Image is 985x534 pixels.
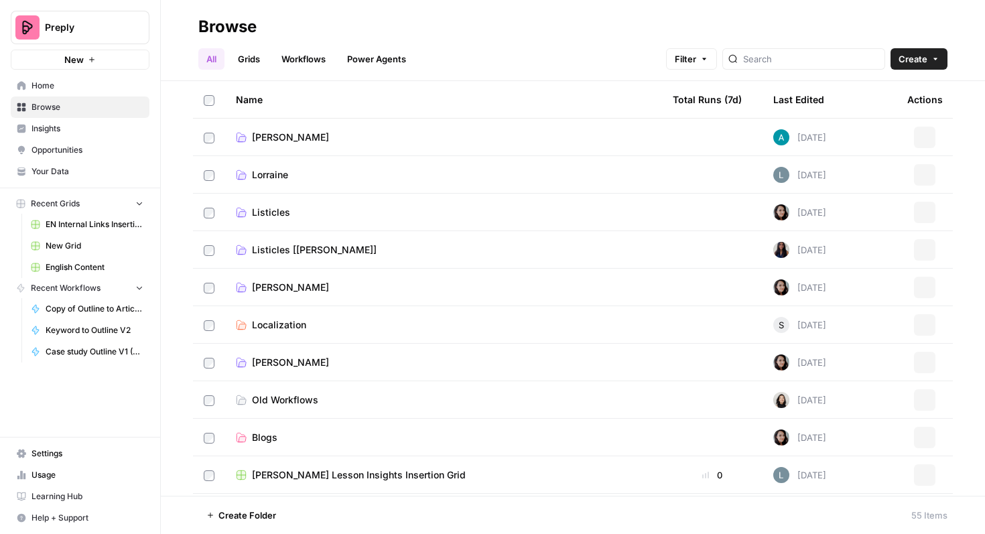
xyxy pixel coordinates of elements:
span: Usage [31,469,143,481]
span: [PERSON_NAME] [252,356,329,369]
img: 0od0somutai3rosqwdkhgswflu93 [773,204,789,220]
span: Blogs [252,431,277,444]
div: [DATE] [773,392,826,408]
a: Workflows [273,48,334,70]
a: Old Workflows [236,393,651,407]
a: Your Data [11,161,149,182]
span: Settings [31,448,143,460]
a: Learning Hub [11,486,149,507]
span: [PERSON_NAME] Lesson Insights Insertion Grid [252,468,466,482]
a: Lorraine [236,168,651,182]
a: Insights [11,118,149,139]
img: Preply Logo [15,15,40,40]
img: 0od0somutai3rosqwdkhgswflu93 [773,354,789,371]
span: [PERSON_NAME] [252,131,329,144]
a: [PERSON_NAME] Lesson Insights Insertion Grid [236,468,651,482]
img: rox323kbkgutb4wcij4krxobkpon [773,242,789,258]
input: Search [743,52,879,66]
a: [PERSON_NAME] [236,131,651,144]
span: New [64,53,84,66]
div: [DATE] [773,167,826,183]
img: t5ef5oef8zpw1w4g2xghobes91mw [773,392,789,408]
a: [PERSON_NAME] [236,281,651,294]
span: Help + Support [31,512,143,524]
span: Browse [31,101,143,113]
span: English Content [46,261,143,273]
span: S [779,318,784,332]
a: Keyword to Outline V2 [25,320,149,341]
img: lv9aeu8m5xbjlu53qhb6bdsmtbjy [773,167,789,183]
span: EN Internal Links Insertion [46,218,143,230]
a: Grids [230,48,268,70]
a: Copy of Outline to Article V2 for case studies [25,298,149,320]
span: Recent Workflows [31,282,101,294]
span: Filter [675,52,696,66]
a: Localization [236,318,651,332]
span: Listicles [[PERSON_NAME]] [252,243,377,257]
span: Old Workflows [252,393,318,407]
div: [DATE] [773,467,826,483]
a: Blogs [236,431,651,444]
button: New [11,50,149,70]
a: Browse [11,96,149,118]
div: Browse [198,16,257,38]
span: Opportunities [31,144,143,156]
img: 0od0somutai3rosqwdkhgswflu93 [773,279,789,295]
div: 0 [673,468,752,482]
div: [DATE] [773,242,826,258]
button: Create Folder [198,505,284,526]
span: Case study Outline V1 (Duplicate test) [46,346,143,358]
span: Create [899,52,927,66]
div: [DATE] [773,129,826,145]
div: Last Edited [773,81,824,118]
div: Total Runs (7d) [673,81,742,118]
span: New Grid [46,240,143,252]
img: 0od0somutai3rosqwdkhgswflu93 [773,429,789,446]
button: Filter [666,48,717,70]
a: English Content [25,257,149,278]
button: Workspace: Preply [11,11,149,44]
a: Opportunities [11,139,149,161]
span: Learning Hub [31,490,143,503]
div: Name [236,81,651,118]
div: [DATE] [773,429,826,446]
div: [DATE] [773,279,826,295]
span: Create Folder [218,509,276,522]
a: EN Internal Links Insertion [25,214,149,235]
div: 55 Items [911,509,947,522]
span: Copy of Outline to Article V2 for case studies [46,303,143,315]
a: [PERSON_NAME] [236,356,651,369]
img: lv9aeu8m5xbjlu53qhb6bdsmtbjy [773,467,789,483]
span: Lorraine [252,168,288,182]
a: New Grid [25,235,149,257]
a: Case study Outline V1 (Duplicate test) [25,341,149,362]
span: Preply [45,21,126,34]
a: Usage [11,464,149,486]
img: 48p1dlxc26vy6gc5e5xg6nwbe9bs [773,129,789,145]
div: Actions [907,81,943,118]
span: [PERSON_NAME] [252,281,329,294]
span: Listicles [252,206,290,219]
div: [DATE] [773,354,826,371]
button: Recent Grids [11,194,149,214]
span: Recent Grids [31,198,80,210]
button: Recent Workflows [11,278,149,298]
a: Settings [11,443,149,464]
a: Listicles [[PERSON_NAME]] [236,243,651,257]
span: Home [31,80,143,92]
span: Insights [31,123,143,135]
div: [DATE] [773,317,826,333]
a: Listicles [236,206,651,219]
span: Your Data [31,165,143,178]
div: [DATE] [773,204,826,220]
span: Localization [252,318,306,332]
button: Create [891,48,947,70]
a: All [198,48,224,70]
a: Home [11,75,149,96]
a: Power Agents [339,48,414,70]
button: Help + Support [11,507,149,529]
span: Keyword to Outline V2 [46,324,143,336]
